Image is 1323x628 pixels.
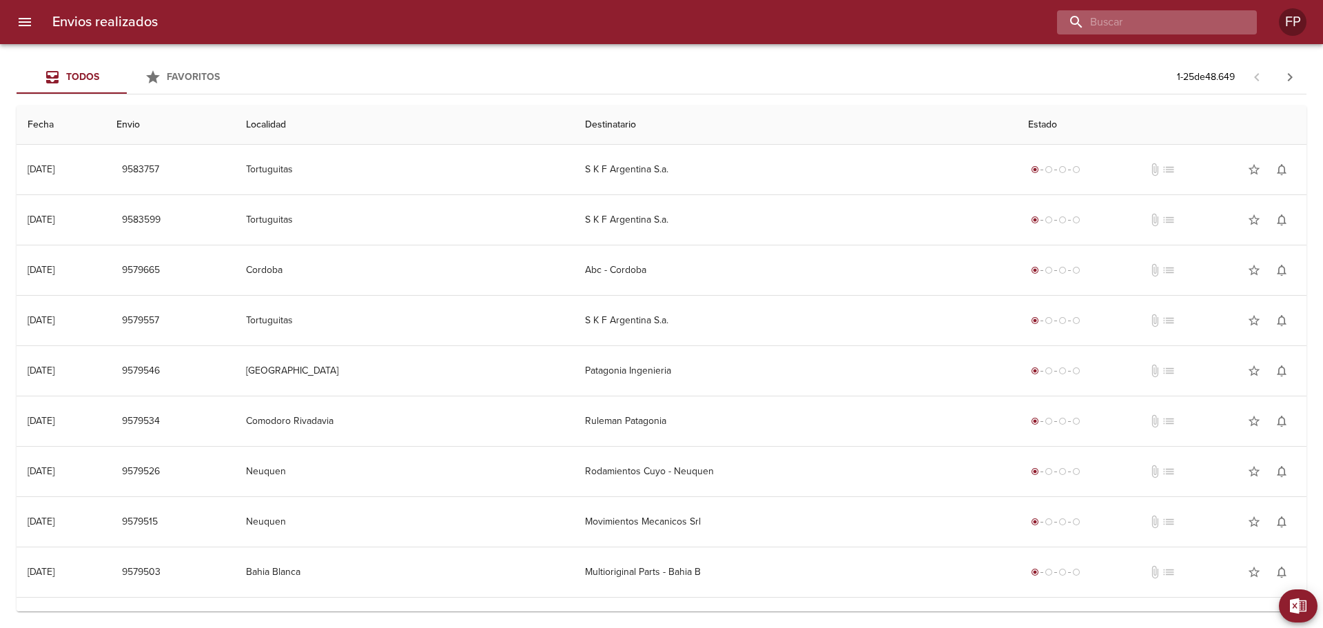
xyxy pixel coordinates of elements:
[1268,558,1295,586] button: Activar notificaciones
[17,105,105,145] th: Fecha
[1058,316,1067,325] span: radio_button_unchecked
[1275,565,1289,579] span: notifications_none
[122,212,161,229] span: 9583599
[1240,407,1268,435] button: Agregar a favoritos
[1072,518,1080,526] span: radio_button_unchecked
[116,358,165,384] button: 9579546
[122,514,158,531] span: 9579515
[1177,70,1235,84] p: 1 - 25 de 48.649
[1273,61,1306,94] span: Pagina siguiente
[1268,307,1295,334] button: Activar notificaciones
[116,459,165,485] button: 9579526
[28,314,54,326] div: [DATE]
[1148,314,1162,327] span: No tiene documentos adjuntos
[1031,568,1039,576] span: radio_button_checked
[1072,367,1080,375] span: radio_button_unchecked
[1045,467,1053,476] span: radio_button_unchecked
[116,308,165,334] button: 9579557
[1279,8,1306,36] div: FP
[28,516,54,527] div: [DATE]
[1162,163,1176,176] span: No tiene pedido asociado
[116,207,166,233] button: 9583599
[116,258,165,283] button: 9579665
[1240,206,1268,234] button: Agregar a favoritos
[1240,558,1268,586] button: Agregar a favoritos
[1058,417,1067,425] span: radio_button_unchecked
[1031,417,1039,425] span: radio_button_checked
[1031,165,1039,174] span: radio_button_checked
[1279,8,1306,36] div: Abrir información de usuario
[1268,458,1295,485] button: Activar notificaciones
[1058,568,1067,576] span: radio_button_unchecked
[66,71,99,83] span: Todos
[1162,565,1176,579] span: No tiene pedido asociado
[1031,367,1039,375] span: radio_button_checked
[28,415,54,427] div: [DATE]
[1045,216,1053,224] span: radio_button_unchecked
[1275,213,1289,227] span: notifications_none
[1072,568,1080,576] span: radio_button_unchecked
[1148,465,1162,478] span: No tiene documentos adjuntos
[28,163,54,175] div: [DATE]
[574,497,1016,547] td: Movimientos Mecanicos Srl
[1275,314,1289,327] span: notifications_none
[1058,518,1067,526] span: radio_button_unchecked
[1247,163,1261,176] span: star_border
[235,547,574,597] td: Bahia Blanca
[1028,163,1083,176] div: Generado
[1162,515,1176,529] span: No tiene pedido asociado
[122,413,160,430] span: 9579534
[574,547,1016,597] td: Multioriginal Parts - Bahia B
[28,214,54,225] div: [DATE]
[1058,165,1067,174] span: radio_button_unchecked
[1028,565,1083,579] div: Generado
[1148,414,1162,428] span: No tiene documentos adjuntos
[1268,407,1295,435] button: Activar notificaciones
[8,6,41,39] button: menu
[122,463,160,480] span: 9579526
[1240,307,1268,334] button: Agregar a favoritos
[1275,263,1289,277] span: notifications_none
[1028,414,1083,428] div: Generado
[1072,316,1080,325] span: radio_button_unchecked
[1247,213,1261,227] span: star_border
[1031,266,1039,274] span: radio_button_checked
[1072,165,1080,174] span: radio_button_unchecked
[1028,314,1083,327] div: Generado
[1148,364,1162,378] span: No tiene documentos adjuntos
[1072,417,1080,425] span: radio_button_unchecked
[1045,316,1053,325] span: radio_button_unchecked
[1057,10,1233,34] input: buscar
[1247,263,1261,277] span: star_border
[1028,465,1083,478] div: Generado
[1268,357,1295,385] button: Activar notificaciones
[574,447,1016,496] td: Rodamientos Cuyo - Neuquen
[1162,314,1176,327] span: No tiene pedido asociado
[1247,314,1261,327] span: star_border
[574,346,1016,396] td: Patagonia Ingenieria
[28,566,54,578] div: [DATE]
[1148,565,1162,579] span: No tiene documentos adjuntos
[1240,156,1268,183] button: Agregar a favoritos
[574,245,1016,295] td: Abc - Cordoba
[574,195,1016,245] td: S K F Argentina S.a.
[1268,508,1295,536] button: Activar notificaciones
[1240,70,1273,83] span: Pagina anterior
[1028,364,1083,378] div: Generado
[1058,367,1067,375] span: radio_button_unchecked
[1247,565,1261,579] span: star_border
[1045,417,1053,425] span: radio_button_unchecked
[1017,105,1306,145] th: Estado
[116,157,165,183] button: 9583757
[1162,414,1176,428] span: No tiene pedido asociado
[1028,263,1083,277] div: Generado
[52,11,158,33] h6: Envios realizados
[574,296,1016,345] td: S K F Argentina S.a.
[1045,367,1053,375] span: radio_button_unchecked
[1268,156,1295,183] button: Activar notificaciones
[1162,364,1176,378] span: No tiene pedido asociado
[1031,216,1039,224] span: radio_button_checked
[116,409,165,434] button: 9579534
[1045,165,1053,174] span: radio_button_unchecked
[1240,508,1268,536] button: Agregar a favoritos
